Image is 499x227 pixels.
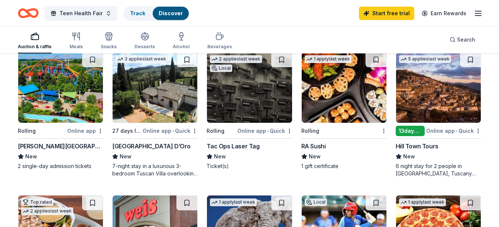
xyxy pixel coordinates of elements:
div: Local [305,198,327,206]
div: Auction & raffle [18,44,52,50]
div: Tac Ops Laser Tag [207,142,259,151]
a: Discover [159,10,183,16]
span: • [456,128,457,134]
div: 2 applies last week [21,207,73,215]
div: 1 apply last week [399,198,446,206]
div: Rolling [18,126,36,135]
span: New [309,152,321,161]
span: • [172,128,174,134]
div: 5 applies last week [399,55,451,63]
div: RA Sushi [301,142,326,151]
div: Online app [67,126,103,135]
div: Online app Quick [426,126,481,135]
div: Online app Quick [237,126,292,135]
img: Image for Dorney Park & Wildwater Kingdom [18,52,103,123]
button: Alcohol [173,29,189,53]
a: Image for Dorney Park & Wildwater KingdomRollingOnline app[PERSON_NAME][GEOGRAPHIC_DATA]New2 sing... [18,52,103,170]
div: [GEOGRAPHIC_DATA] D’Oro [112,142,191,151]
button: Desserts [135,29,155,53]
div: 1 apply last week [210,198,257,206]
div: 1 apply last week [305,55,351,63]
img: Image for RA Sushi [302,52,386,123]
div: 13 days left [396,126,425,136]
div: Snacks [101,44,117,50]
div: Ticket(s) [207,162,292,170]
div: Rolling [207,126,224,135]
div: Alcohol [173,44,189,50]
div: 3 applies last week [116,55,168,63]
span: New [120,152,132,161]
div: Hill Town Tours [396,142,438,151]
span: Search [457,35,475,44]
div: 2 single-day admission tickets [18,162,103,170]
a: Image for Tac Ops Laser Tag2 applieslast weekLocalRollingOnline app•QuickTac Ops Laser TagNewTick... [207,52,292,170]
a: Earn Rewards [417,7,471,20]
button: Meals [69,29,83,53]
span: Teen Health Fair [59,9,103,18]
a: Start free trial [359,7,414,20]
div: 7-night stay in a luxurious 3-bedroom Tuscan Villa overlooking a vineyard and the ancient walled ... [112,162,198,177]
button: Search [444,32,481,47]
button: Beverages [207,29,232,53]
div: Meals [69,44,83,50]
img: Image for Tac Ops Laser Tag [207,52,292,123]
img: Image for Hill Town Tours [396,52,481,123]
button: Teen Health Fair [45,6,117,21]
img: Image for Villa Sogni D’Oro [113,52,197,123]
div: [PERSON_NAME][GEOGRAPHIC_DATA] [18,142,103,151]
a: Image for RA Sushi1 applylast weekRollingRA SushiNew1 gift certificate [301,52,387,170]
button: Auction & raffle [18,29,52,53]
a: Home [18,4,39,22]
div: Beverages [207,44,232,50]
div: Online app Quick [143,126,198,135]
span: New [214,152,226,161]
div: Local [210,65,232,72]
button: TrackDiscover [123,6,189,21]
a: Image for Hill Town Tours 5 applieslast week13days leftOnline app•QuickHill Town ToursNew6 night ... [396,52,481,177]
span: • [267,128,269,134]
button: Snacks [101,29,117,53]
span: New [25,152,37,161]
div: 1 gift certificate [301,162,387,170]
div: Top rated [21,198,54,206]
a: Track [130,10,145,16]
div: 2 applies last week [210,55,262,63]
div: 6 night stay for 2 people in [GEOGRAPHIC_DATA], Tuscany (charity rate is $1380; retails at $2200;... [396,162,481,177]
div: Desserts [135,44,155,50]
div: Rolling [301,126,319,135]
div: 27 days left [112,126,141,135]
span: New [403,152,415,161]
a: Image for Villa Sogni D’Oro3 applieslast week27 days leftOnline app•Quick[GEOGRAPHIC_DATA] D’OroN... [112,52,198,177]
